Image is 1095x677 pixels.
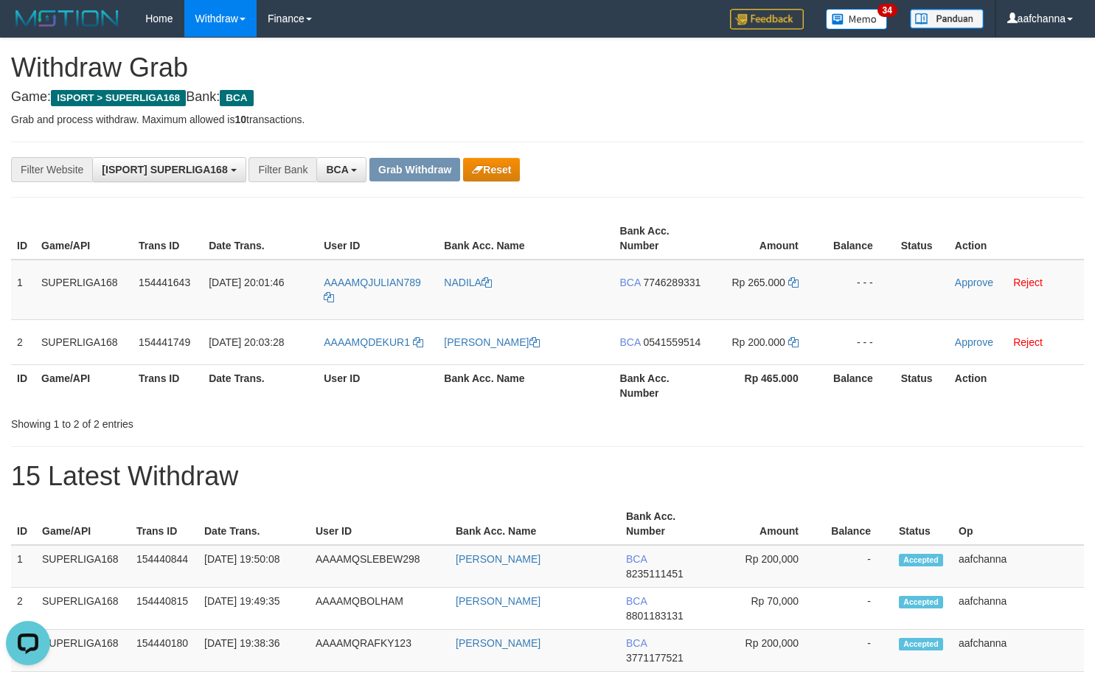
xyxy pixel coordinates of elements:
th: Status [895,218,949,260]
span: BCA [620,336,641,348]
th: Balance [821,218,895,260]
span: Rp 200.000 [731,336,785,348]
td: SUPERLIGA168 [36,588,131,630]
td: AAAAMQRAFKY123 [310,630,450,672]
th: ID [11,364,35,406]
span: Rp 265.000 [731,277,785,288]
th: ID [11,218,35,260]
td: [DATE] 19:38:36 [198,630,310,672]
span: BCA [626,595,647,607]
td: - - - [821,319,895,364]
th: Action [949,364,1084,406]
span: 34 [877,4,897,17]
span: BCA [626,637,647,649]
button: [ISPORT] SUPERLIGA168 [92,157,246,182]
th: Date Trans. [198,503,310,545]
th: Game/API [36,503,131,545]
button: Open LiveChat chat widget [6,6,50,50]
th: User ID [318,218,438,260]
h4: Game: Bank: [11,90,1084,105]
th: User ID [310,503,450,545]
td: aafchanna [953,588,1084,630]
a: AAAAMQJULIAN789 [324,277,421,303]
th: Status [893,503,953,545]
h1: Withdraw Grab [11,53,1084,83]
span: Copy 0541559514 to clipboard [643,336,701,348]
a: Reject [1013,336,1043,348]
span: ISPORT > SUPERLIGA168 [51,90,186,106]
span: Copy 8235111451 to clipboard [626,568,684,580]
td: [DATE] 19:50:08 [198,545,310,588]
span: 154441643 [139,277,190,288]
a: AAAAMQDEKUR1 [324,336,423,348]
div: Showing 1 to 2 of 2 entries [11,411,445,431]
td: Rp 70,000 [712,588,821,630]
span: Accepted [899,638,943,650]
a: Reject [1013,277,1043,288]
td: 154440180 [131,630,198,672]
button: BCA [316,157,366,182]
th: Bank Acc. Number [614,218,709,260]
td: SUPERLIGA168 [36,545,131,588]
th: Trans ID [133,364,203,406]
span: [DATE] 20:01:46 [209,277,284,288]
span: AAAAMQJULIAN789 [324,277,421,288]
span: BCA [620,277,641,288]
img: Feedback.jpg [730,9,804,29]
button: Grab Withdraw [369,158,460,181]
a: Copy 265000 to clipboard [788,277,799,288]
th: Trans ID [131,503,198,545]
td: AAAAMQSLEBEW298 [310,545,450,588]
img: panduan.png [910,9,984,29]
span: Accepted [899,554,943,566]
a: [PERSON_NAME] [444,336,539,348]
td: SUPERLIGA168 [35,319,133,364]
button: Reset [463,158,520,181]
th: Bank Acc. Number [620,503,712,545]
a: NADILA [444,277,492,288]
h1: 15 Latest Withdraw [11,462,1084,491]
td: aafchanna [953,545,1084,588]
th: ID [11,503,36,545]
span: AAAAMQDEKUR1 [324,336,410,348]
td: Rp 200,000 [712,630,821,672]
td: [DATE] 19:49:35 [198,588,310,630]
span: BCA [626,553,647,565]
span: [ISPORT] SUPERLIGA168 [102,164,227,176]
th: Bank Acc. Name [438,364,613,406]
th: Balance [821,364,895,406]
td: 1 [11,260,35,320]
td: - [821,588,893,630]
img: MOTION_logo.png [11,7,123,29]
th: Action [949,218,1084,260]
a: Approve [955,277,993,288]
th: Amount [712,503,821,545]
a: [PERSON_NAME] [456,595,540,607]
div: Filter Bank [248,157,316,182]
th: Rp 465.000 [709,364,821,406]
th: Game/API [35,364,133,406]
td: 154440844 [131,545,198,588]
th: Amount [709,218,821,260]
span: [DATE] 20:03:28 [209,336,284,348]
td: aafchanna [953,630,1084,672]
th: Date Trans. [203,218,318,260]
th: Op [953,503,1084,545]
div: Filter Website [11,157,92,182]
th: User ID [318,364,438,406]
span: Copy 7746289331 to clipboard [643,277,701,288]
a: Approve [955,336,993,348]
td: SUPERLIGA168 [35,260,133,320]
td: Rp 200,000 [712,545,821,588]
th: Balance [821,503,893,545]
span: Accepted [899,596,943,608]
a: Copy 200000 to clipboard [788,336,799,348]
span: BCA [326,164,348,176]
td: 1 [11,545,36,588]
th: Bank Acc. Name [438,218,613,260]
td: SUPERLIGA168 [36,630,131,672]
th: Game/API [35,218,133,260]
td: 154440815 [131,588,198,630]
td: AAAAMQBOLHAM [310,588,450,630]
th: Bank Acc. Name [450,503,620,545]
